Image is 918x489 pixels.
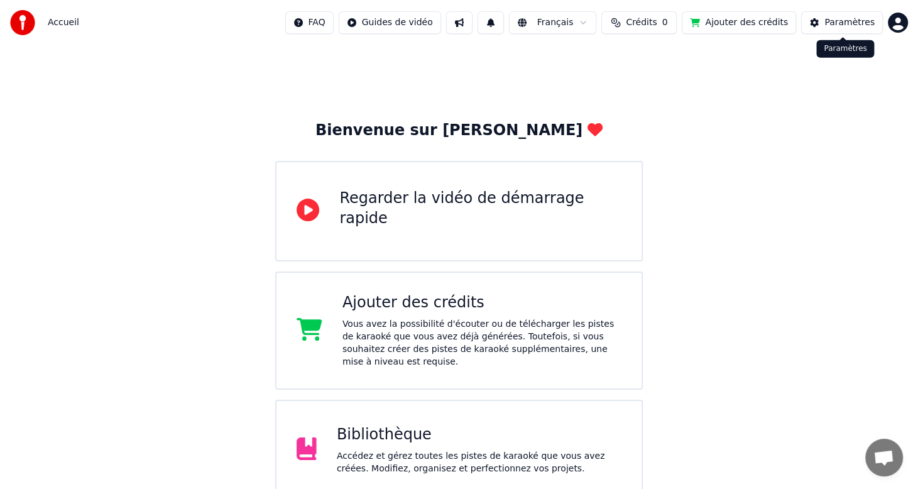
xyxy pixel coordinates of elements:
[48,16,79,29] span: Accueil
[682,11,796,34] button: Ajouter des crédits
[339,11,441,34] button: Guides de vidéo
[339,189,621,229] div: Regarder la vidéo de démarrage rapide
[337,425,621,445] div: Bibliothèque
[801,11,883,34] button: Paramètres
[285,11,334,34] button: FAQ
[315,121,603,141] div: Bienvenue sur [PERSON_NAME]
[10,10,35,35] img: youka
[48,16,79,29] nav: breadcrumb
[824,16,875,29] div: Paramètres
[601,11,677,34] button: Crédits0
[342,318,621,368] div: Vous avez la possibilité d'écouter ou de télécharger les pistes de karaoké que vous avez déjà gén...
[865,439,903,476] div: Ouvrir le chat
[337,450,621,475] div: Accédez et gérez toutes les pistes de karaoké que vous avez créées. Modifiez, organisez et perfec...
[342,293,621,313] div: Ajouter des crédits
[626,16,657,29] span: Crédits
[816,40,874,58] div: Paramètres
[662,16,668,29] span: 0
